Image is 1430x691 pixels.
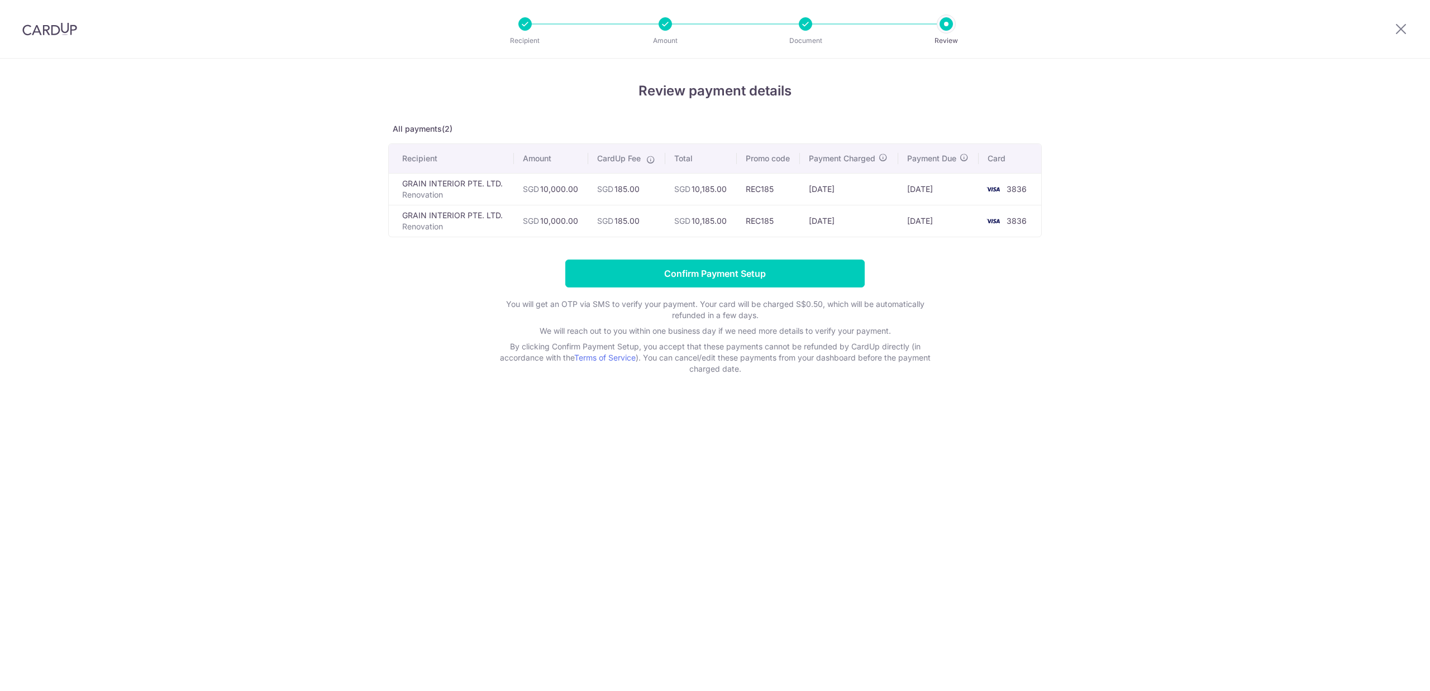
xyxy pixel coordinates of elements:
th: Promo code [737,144,800,173]
th: Recipient [389,144,514,173]
td: 10,185.00 [665,205,737,237]
td: REC185 [737,205,800,237]
p: Renovation [402,221,505,232]
td: 10,000.00 [514,205,588,237]
td: [DATE] [800,205,898,237]
span: CardUp Fee [597,153,641,164]
td: REC185 [737,173,800,205]
span: Payment Due [907,153,956,164]
iframe: Opens a widget where you can find more information [1358,658,1419,685]
p: Recipient [484,35,566,46]
p: We will reach out to you within one business day if we need more details to verify your payment. [492,325,938,337]
span: SGD [674,184,690,194]
span: SGD [523,184,539,194]
a: Terms of Service [574,353,636,362]
p: Amount [624,35,707,46]
p: Document [764,35,847,46]
span: Payment Charged [809,153,875,164]
td: GRAIN INTERIOR PTE. LTD. [389,173,514,205]
th: Amount [514,144,588,173]
td: GRAIN INTERIOR PTE. LTD. [389,205,514,237]
th: Total [665,144,737,173]
span: 3836 [1007,216,1027,225]
p: Review [905,35,988,46]
span: SGD [597,184,613,194]
th: Card [979,144,1041,173]
td: 10,000.00 [514,173,588,205]
td: [DATE] [898,205,979,237]
img: CardUp [22,22,77,36]
span: SGD [523,216,539,225]
span: 3836 [1007,184,1027,194]
img: <span class="translation_missing" title="translation missing: en.account_steps.new_confirm_form.b... [982,183,1004,196]
span: SGD [674,216,690,225]
td: [DATE] [800,173,898,205]
p: By clicking Confirm Payment Setup, you accept that these payments cannot be refunded by CardUp di... [492,341,938,375]
td: 185.00 [588,205,665,237]
td: [DATE] [898,173,979,205]
p: All payments(2) [388,123,1042,135]
p: You will get an OTP via SMS to verify your payment. Your card will be charged S$0.50, which will ... [492,299,938,321]
input: Confirm Payment Setup [565,260,865,287]
img: <span class="translation_missing" title="translation missing: en.account_steps.new_confirm_form.b... [982,214,1004,228]
h4: Review payment details [388,81,1042,101]
span: SGD [597,216,613,225]
p: Renovation [402,189,505,200]
td: 185.00 [588,173,665,205]
td: 10,185.00 [665,173,737,205]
